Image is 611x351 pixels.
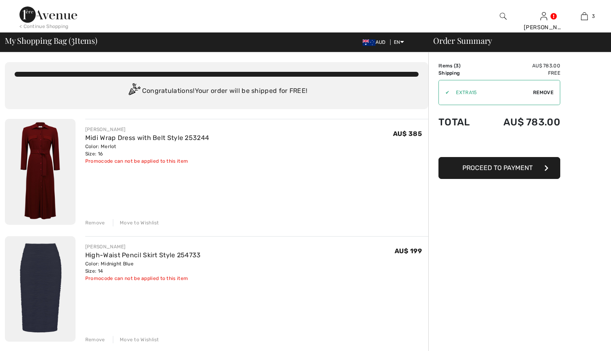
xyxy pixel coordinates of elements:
[126,83,142,99] img: Congratulation2.svg
[5,119,76,225] img: Midi Wrap Dress with Belt Style 253244
[85,143,209,157] div: Color: Merlot Size: 16
[456,63,459,69] span: 3
[564,11,604,21] a: 3
[540,11,547,21] img: My Info
[449,80,533,105] input: Promo code
[85,219,105,226] div: Remove
[592,13,595,20] span: 3
[85,251,201,259] a: High-Waist Pencil Skirt Style 254733
[439,89,449,96] div: ✔
[5,37,97,45] span: My Shopping Bag ( Items)
[19,6,77,23] img: 1ère Avenue
[363,39,389,45] span: AUD
[462,164,533,172] span: Proceed to Payment
[438,62,482,69] td: Items ( )
[482,62,560,69] td: AU$ 783.00
[85,336,105,343] div: Remove
[71,34,75,45] span: 3
[438,108,482,136] td: Total
[363,39,376,46] img: Australian Dollar
[394,39,404,45] span: EN
[113,336,159,343] div: Move to Wishlist
[524,23,564,32] div: [PERSON_NAME]
[113,219,159,226] div: Move to Wishlist
[85,126,209,133] div: [PERSON_NAME]
[482,69,560,77] td: Free
[438,69,482,77] td: Shipping
[15,83,419,99] div: Congratulations! Your order will be shipped for FREE!
[393,130,422,138] span: AU$ 385
[85,243,201,250] div: [PERSON_NAME]
[581,11,588,21] img: My Bag
[85,134,209,142] a: Midi Wrap Dress with Belt Style 253244
[395,247,422,255] span: AU$ 199
[500,11,507,21] img: search the website
[540,12,547,20] a: Sign In
[533,89,553,96] span: Remove
[438,157,560,179] button: Proceed to Payment
[19,23,69,30] div: < Continue Shopping
[482,108,560,136] td: AU$ 783.00
[85,275,201,282] div: Promocode can not be applied to this item
[438,136,560,154] iframe: PayPal
[5,236,76,342] img: High-Waist Pencil Skirt Style 254733
[423,37,606,45] div: Order Summary
[85,260,201,275] div: Color: Midnight Blue Size: 14
[85,157,209,165] div: Promocode can not be applied to this item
